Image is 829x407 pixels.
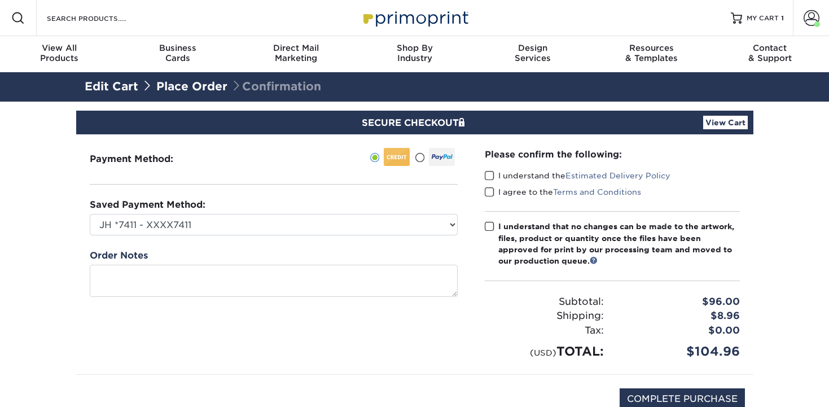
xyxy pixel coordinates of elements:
[356,43,474,63] div: Industry
[485,170,670,181] label: I understand the
[612,309,748,323] div: $8.96
[612,323,748,338] div: $0.00
[85,80,138,93] a: Edit Cart
[237,36,356,72] a: Direct MailMarketing
[46,11,156,25] input: SEARCH PRODUCTS.....
[473,43,592,53] span: Design
[485,186,641,198] label: I agree to the
[565,171,670,180] a: Estimated Delivery Policy
[119,43,237,53] span: Business
[710,36,829,72] a: Contact& Support
[90,154,201,164] h3: Payment Method:
[90,249,148,262] label: Order Notes
[485,148,740,161] div: Please confirm the following:
[592,36,710,72] a: Resources& Templates
[498,221,740,267] div: I understand that no changes can be made to the artwork, files, product or quantity once the file...
[476,295,612,309] div: Subtotal:
[237,43,356,53] span: Direct Mail
[362,117,468,128] span: SECURE CHECKOUT
[612,295,748,309] div: $96.00
[473,36,592,72] a: DesignServices
[473,43,592,63] div: Services
[156,80,227,93] a: Place Order
[237,43,356,63] div: Marketing
[476,309,612,323] div: Shipping:
[358,6,471,30] img: Primoprint
[747,14,779,23] span: MY CART
[781,14,784,22] span: 1
[231,80,321,93] span: Confirmation
[476,323,612,338] div: Tax:
[710,43,829,53] span: Contact
[356,36,474,72] a: Shop ByIndustry
[592,43,710,63] div: & Templates
[119,43,237,63] div: Cards
[90,198,205,212] label: Saved Payment Method:
[612,342,748,361] div: $104.96
[356,43,474,53] span: Shop By
[530,348,556,357] small: (USD)
[703,116,748,129] a: View Cart
[592,43,710,53] span: Resources
[710,43,829,63] div: & Support
[553,187,641,196] a: Terms and Conditions
[476,342,612,361] div: TOTAL:
[119,36,237,72] a: BusinessCards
